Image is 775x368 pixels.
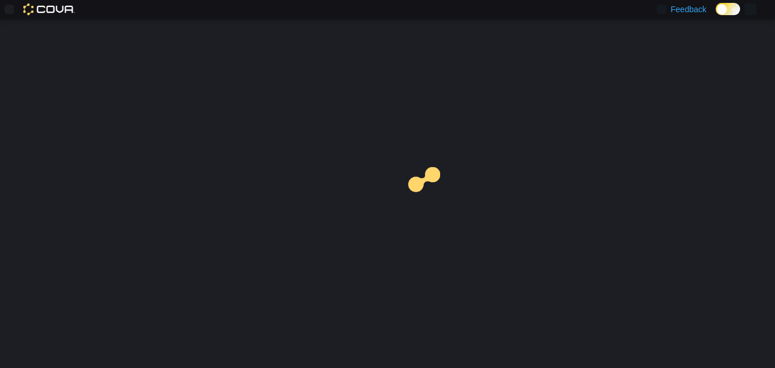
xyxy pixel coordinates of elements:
img: Cova [23,3,75,15]
img: cova-loader [388,158,475,246]
input: Dark Mode [716,3,740,15]
span: Dark Mode [716,15,716,16]
span: Feedback [671,3,706,15]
